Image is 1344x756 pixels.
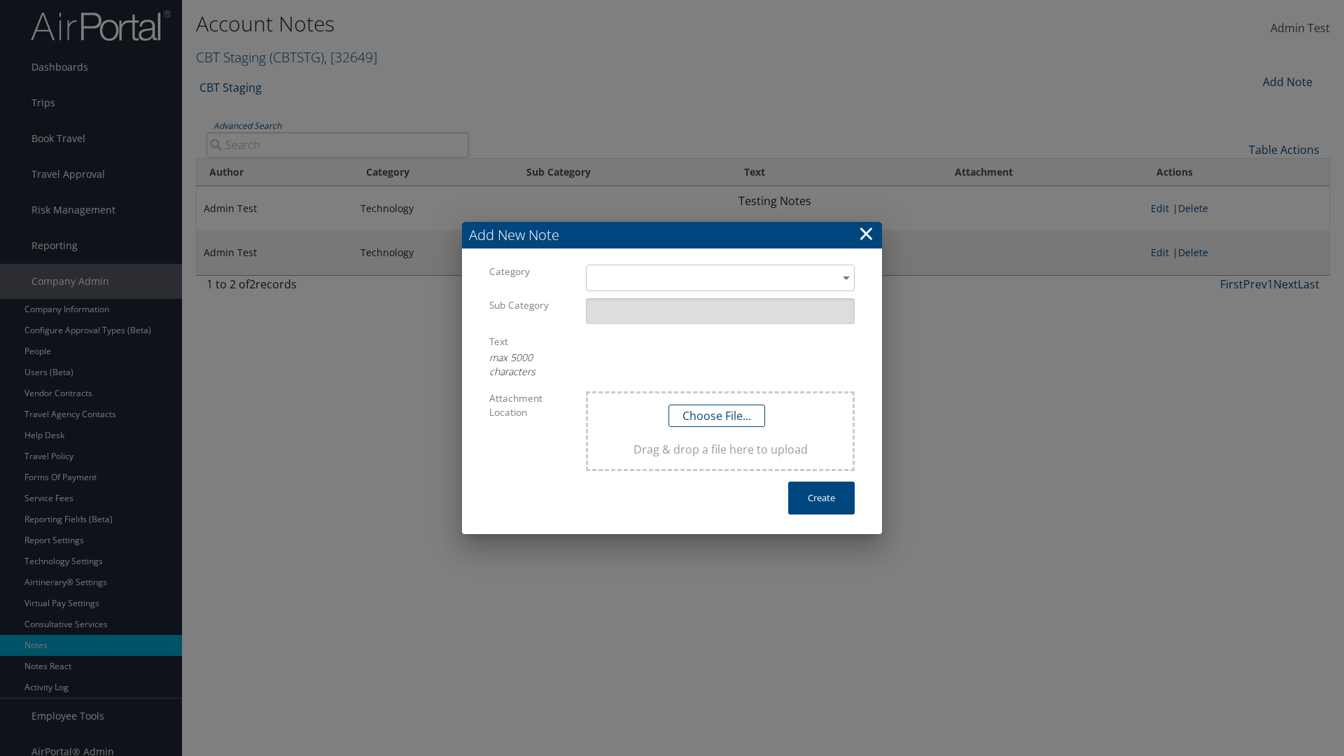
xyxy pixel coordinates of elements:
label: Sub Category [489,298,565,312]
label: Text [489,335,565,349]
label: Category [489,265,565,279]
div: ​ [586,265,855,290]
button: Choose File... [668,405,765,427]
em: max 5000 characters [489,351,535,378]
a: × [858,219,874,247]
button: Create [788,482,855,514]
span: Drag & drop a file here to upload [599,441,841,458]
label: Attachment Location [489,391,565,420]
h3: Add New Note [462,222,882,248]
